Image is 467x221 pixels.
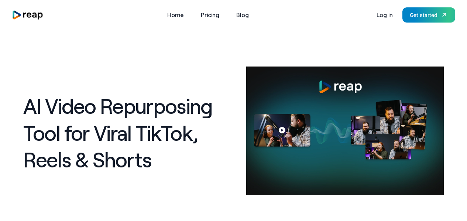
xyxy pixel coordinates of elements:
[12,10,44,20] img: reap logo
[23,92,237,173] h1: AI Video Repurposing Tool for Viral TikTok, Reels & Shorts
[410,11,437,19] div: Get started
[246,67,444,195] img: AI Video Repurposing Tool for Viral TikTok, Reels & Shorts
[164,9,188,21] a: Home
[402,7,455,23] a: Get started
[197,9,223,21] a: Pricing
[373,9,396,21] a: Log in
[233,9,253,21] a: Blog
[12,10,44,20] a: home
